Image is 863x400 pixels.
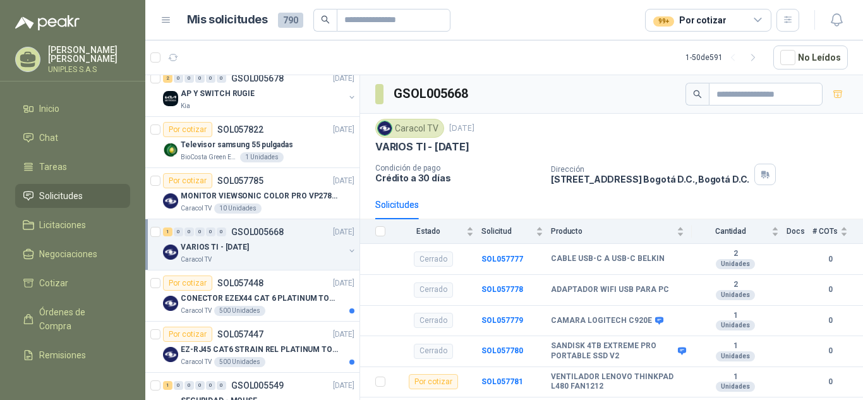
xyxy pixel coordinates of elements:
[414,344,453,359] div: Cerrado
[217,279,263,288] p: SOL057448
[321,15,330,24] span: search
[231,227,284,236] p: GSOL005668
[181,88,255,100] p: AP Y SWITCH RUGIE
[39,276,68,290] span: Cotizar
[716,259,755,269] div: Unidades
[812,219,863,244] th: # COTs
[15,343,130,367] a: Remisiones
[15,126,130,150] a: Chat
[333,277,354,289] p: [DATE]
[551,219,692,244] th: Producto
[163,245,178,260] img: Company Logo
[217,74,226,83] div: 0
[163,122,212,137] div: Por cotizar
[15,15,80,30] img: Logo peakr
[653,13,726,27] div: Por cotizar
[481,316,523,325] a: SOL057779
[551,174,749,185] p: [STREET_ADDRESS] Bogotá D.C. , Bogotá D.C.
[716,351,755,361] div: Unidades
[378,121,392,135] img: Company Logo
[414,282,453,298] div: Cerrado
[333,124,354,136] p: [DATE]
[181,293,338,305] p: CONECTOR EZEX44 CAT 6 PLATINUM TOOLS
[181,152,238,162] p: BioCosta Green Energy S.A.S
[481,346,523,355] a: SOL057780
[375,140,469,154] p: VARIOS TI - [DATE]
[481,255,523,264] b: SOL057777
[181,139,293,151] p: Televisor samsung 55 pulgadas
[15,97,130,121] a: Inicio
[217,176,263,185] p: SOL057785
[481,227,533,236] span: Solicitud
[217,381,226,390] div: 0
[812,227,838,236] span: # COTs
[181,357,212,367] p: Caracol TV
[481,285,523,294] a: SOL057778
[551,285,669,295] b: ADAPTADOR WIFI USB PARA PC
[812,345,848,357] b: 0
[231,74,284,83] p: GSOL005678
[773,45,848,70] button: No Leídos
[692,227,769,236] span: Cantidad
[375,198,419,212] div: Solicitudes
[184,381,194,390] div: 0
[481,377,523,386] a: SOL057781
[145,117,359,168] a: Por cotizarSOL057822[DATE] Company LogoTelevisor samsung 55 pulgadasBioCosta Green Energy S.A.S1 ...
[278,13,303,28] span: 790
[206,227,215,236] div: 0
[414,313,453,328] div: Cerrado
[163,173,212,188] div: Por cotizar
[217,330,263,339] p: SOL057447
[174,74,183,83] div: 0
[39,305,118,333] span: Órdenes de Compra
[163,142,178,157] img: Company Logo
[187,11,268,29] h1: Mis solicitudes
[812,284,848,296] b: 0
[145,322,359,373] a: Por cotizarSOL057447[DATE] Company LogoEZ-RJ45 CAT6 STRAIN REL PLATINUM TOOLSCaracol TV500 Unidades
[217,125,263,134] p: SOL057822
[653,16,674,27] div: 99+
[393,219,481,244] th: Estado
[206,381,215,390] div: 0
[181,203,212,214] p: Caracol TV
[181,190,338,202] p: MONITOR VIEWSONIC COLOR PRO VP2786-4K
[692,311,779,321] b: 1
[39,247,97,261] span: Negociaciones
[181,344,338,356] p: EZ-RJ45 CAT6 STRAIN REL PLATINUM TOOLS
[163,276,212,291] div: Por cotizar
[184,227,194,236] div: 0
[48,45,130,63] p: [PERSON_NAME] [PERSON_NAME]
[812,376,848,388] b: 0
[716,290,755,300] div: Unidades
[414,252,453,267] div: Cerrado
[163,381,172,390] div: 1
[163,296,178,311] img: Company Logo
[693,90,702,99] span: search
[163,327,212,342] div: Por cotizar
[163,193,178,209] img: Company Logo
[145,270,359,322] a: Por cotizarSOL057448[DATE] Company LogoCONECTOR EZEX44 CAT 6 PLATINUM TOOLSCaracol TV500 Unidades
[163,71,357,111] a: 2 0 0 0 0 0 GSOL005678[DATE] Company LogoAP Y SWITCH RUGIEKia
[214,306,265,316] div: 500 Unidades
[15,155,130,179] a: Tareas
[163,74,172,83] div: 2
[214,357,265,367] div: 500 Unidades
[551,341,675,361] b: SANDISK 4TB EXTREME PRO PORTABLE SSD V2
[812,315,848,327] b: 0
[163,91,178,106] img: Company Logo
[163,347,178,362] img: Company Logo
[15,213,130,237] a: Licitaciones
[685,47,763,68] div: 1 - 50 de 591
[15,242,130,266] a: Negociaciones
[240,152,284,162] div: 1 Unidades
[409,374,458,389] div: Por cotizar
[481,219,551,244] th: Solicitud
[333,226,354,238] p: [DATE]
[48,66,130,73] p: UNIPLES S.A.S
[231,381,284,390] p: GSOL005549
[195,227,205,236] div: 0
